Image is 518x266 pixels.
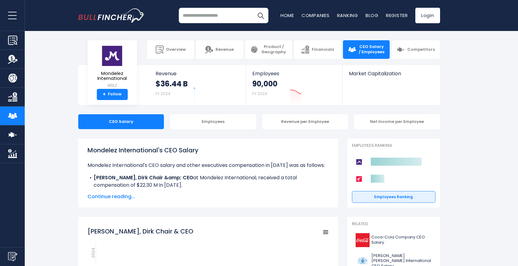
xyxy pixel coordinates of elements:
[294,40,341,59] a: Financials
[312,47,334,52] span: Financials
[78,114,164,129] div: CEO Salary
[88,174,329,189] li: at Mondelez International, received a total compensation of $22.30 M in [DATE].
[337,12,358,19] a: Ranking
[352,221,435,227] p: Related
[343,40,390,59] a: CEO Salary / Employees
[149,65,246,105] a: Revenue $36.44 B FY 2024
[92,45,132,89] a: Mondelez International MDLZ
[371,235,432,245] span: Coca-Cola Company CEO Salary
[156,91,170,96] small: FY 2024
[88,227,193,236] tspan: [PERSON_NAME], Dirk Chair & CEO
[252,71,336,76] span: Employees
[196,40,243,59] a: Revenue
[92,71,132,81] span: Mondelez International
[156,71,240,76] span: Revenue
[343,65,439,87] a: Market Capitalization
[354,114,440,129] div: Net Income per Employee
[252,91,267,96] small: FY 2024
[92,83,132,88] small: MDLZ
[88,193,329,200] span: Continue reading...
[261,44,287,55] span: Product / Geography
[252,79,277,89] strong: 90,000
[352,191,435,203] a: Employees Ranking
[245,40,292,59] a: Product / Geography
[156,79,188,89] strong: $36.44 B
[94,174,193,181] b: [PERSON_NAME], Dirk Chair &amp; CEO
[358,44,385,55] span: CEO Salary / Employees
[386,12,408,19] a: Register
[166,47,186,52] span: Overview
[78,8,145,23] img: bullfincher logo
[392,40,440,59] a: Competitors
[88,162,329,169] p: Mondelez International's CEO salary and other executives compensation in [DATE] was as follows:
[355,175,363,183] img: Kellanova competitors logo
[352,143,435,148] p: Employees Ranking
[352,232,435,249] a: Coca-Cola Company CEO Salary
[78,8,145,23] a: Go to homepage
[170,114,256,129] div: Employees
[216,47,234,52] span: Revenue
[253,8,268,23] button: Search
[147,40,194,59] a: Overview
[103,92,106,97] strong: +
[302,12,330,19] a: Companies
[97,89,128,100] a: +Follow
[88,146,329,155] h1: Mondelez International's CEO Salary
[356,233,370,247] img: KO logo
[355,158,363,166] img: Mondelez International competitors logo
[415,8,440,23] a: Login
[349,71,433,76] span: Market Capitalization
[246,65,342,105] a: Employees 90,000 FY 2024
[90,248,96,258] text: 2024
[407,47,435,52] span: Competitors
[280,12,294,19] a: Home
[366,12,379,19] a: Blog
[262,114,348,129] div: Revenue per Employee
